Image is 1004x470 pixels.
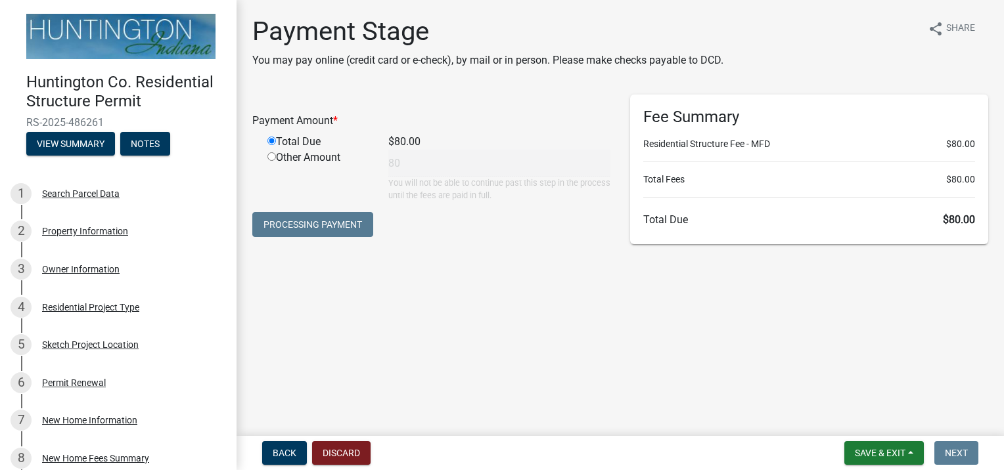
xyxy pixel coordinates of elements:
div: Search Parcel Data [42,189,120,198]
div: 7 [11,410,32,431]
h4: Huntington Co. Residential Structure Permit [26,73,226,111]
div: 4 [11,297,32,318]
span: Save & Exit [855,448,905,458]
button: Back [262,441,307,465]
div: 3 [11,259,32,280]
div: Payment Amount [242,113,620,129]
div: 1 [11,183,32,204]
div: Sketch Project Location [42,340,139,349]
wm-modal-confirm: Notes [120,139,170,150]
h6: Fee Summary [643,108,975,127]
div: Residential Project Type [42,303,139,312]
div: New Home Information [42,416,137,425]
h1: Payment Stage [252,16,723,47]
span: Next [945,448,968,458]
div: $80.00 [378,134,620,150]
div: 5 [11,334,32,355]
div: Permit Renewal [42,378,106,387]
span: $80.00 [946,137,975,151]
img: Huntington County, Indiana [26,14,216,59]
span: Back [273,448,296,458]
span: $80.00 [946,173,975,186]
button: Processing Payment [252,212,373,237]
div: 8 [11,448,32,469]
wm-modal-confirm: Summary [26,139,115,150]
li: Total Fees [643,173,975,186]
div: 6 [11,372,32,393]
button: Notes [120,132,170,156]
button: Discard [312,441,371,465]
div: Total Due [258,134,378,150]
span: $80.00 [943,213,975,226]
div: Property Information [42,226,128,236]
i: share [928,21,944,37]
button: Next [934,441,978,465]
p: You may pay online (credit card or e-check), by mail or in person. Please make checks payable to ... [252,53,723,68]
button: Save & Exit [844,441,924,465]
div: Other Amount [258,150,378,202]
h6: Total Due [643,213,975,226]
span: RS-2025-486261 [26,116,210,129]
button: shareShare [917,16,986,41]
button: View Summary [26,132,115,156]
div: Owner Information [42,265,120,274]
div: New Home Fees Summary [42,454,149,463]
span: Share [946,21,975,37]
li: Residential Structure Fee - MFD [643,137,975,151]
div: 2 [11,221,32,242]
